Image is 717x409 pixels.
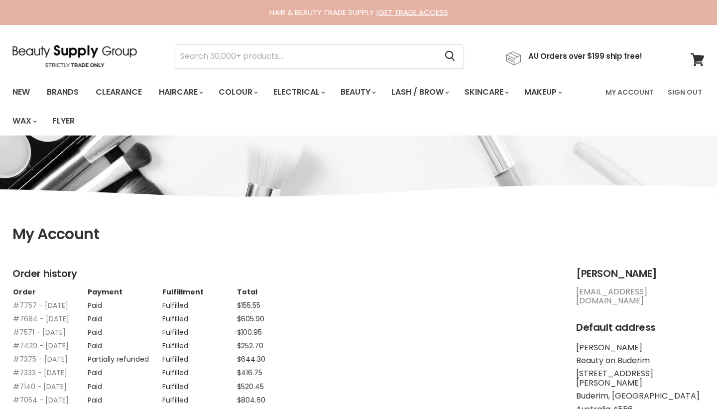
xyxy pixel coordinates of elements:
a: #7684 - [DATE] [13,314,69,324]
td: Fulfilled [162,350,237,364]
li: Beauty on Buderim [576,356,705,365]
td: Fulfilled [162,378,237,391]
a: Beauty [333,82,382,103]
a: Skincare [457,82,515,103]
a: My Account [599,82,660,103]
td: Paid [87,391,162,405]
span: $416.75 [237,368,262,378]
a: Flyer [45,111,82,132]
td: Paid [87,323,162,337]
td: Partially refunded [87,350,162,364]
span: $252.70 [237,341,263,351]
td: Fulfilled [162,296,237,310]
th: Total [237,287,311,296]
td: Paid [87,337,162,350]
a: #7757 - [DATE] [13,300,68,310]
a: #7375 - [DATE] [13,354,68,364]
a: Haircare [151,82,209,103]
li: [STREET_ADDRESS][PERSON_NAME] [576,369,705,388]
a: #7140 - [DATE] [13,382,67,392]
h2: Order history [12,268,556,279]
td: Fulfilled [162,323,237,337]
span: $605.90 [237,314,264,324]
td: Fulfilled [162,310,237,323]
form: Product [175,44,464,68]
button: Search [437,45,463,68]
span: $520.45 [237,382,264,392]
a: [EMAIL_ADDRESS][DOMAIN_NAME] [576,286,647,306]
td: Fulfilled [162,337,237,350]
span: $155.55 [237,300,260,310]
td: Paid [87,378,162,391]
a: New [5,82,37,103]
span: $804.60 [237,395,265,405]
input: Search [175,45,437,68]
span: $100.95 [237,327,262,337]
a: Clearance [88,82,149,103]
th: Order [12,287,87,296]
a: #7054 - [DATE] [13,395,69,405]
a: Makeup [517,82,568,103]
td: Paid [87,310,162,323]
th: Payment [87,287,162,296]
a: Electrical [266,82,331,103]
a: Wax [5,111,43,132]
h2: [PERSON_NAME] [576,268,705,279]
a: #7333 - [DATE] [13,368,67,378]
a: #7429 - [DATE] [13,341,69,351]
a: GET TRADE ACCESS [378,7,448,17]
td: Paid [87,364,162,377]
span: $644.30 [237,354,265,364]
a: Sign Out [662,82,708,103]
td: Fulfilled [162,364,237,377]
th: Fulfillment [162,287,237,296]
a: Brands [39,82,86,103]
h1: My Account [12,226,705,243]
a: #7571 - [DATE] [13,327,66,337]
li: [PERSON_NAME] [576,343,705,352]
a: Colour [211,82,264,103]
ul: Main menu [5,78,599,136]
li: Buderim, [GEOGRAPHIC_DATA] [576,392,705,401]
td: Fulfilled [162,391,237,405]
a: Lash / Brow [384,82,455,103]
h2: Default address [576,322,705,333]
td: Paid [87,296,162,310]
